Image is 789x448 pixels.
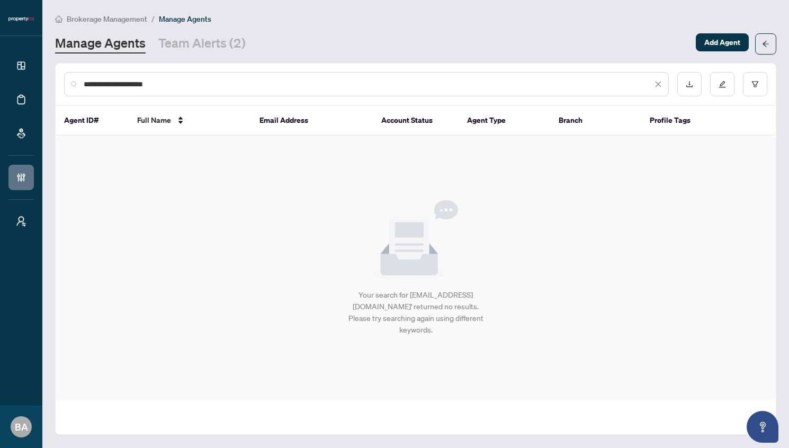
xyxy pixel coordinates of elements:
button: download [677,72,702,96]
th: Branch [550,106,642,136]
span: Brokerage Management [67,14,147,24]
th: Account Status [373,106,458,136]
span: close [654,80,662,88]
span: user-switch [16,216,26,227]
a: Manage Agents [55,34,146,53]
span: BA [15,419,28,434]
button: filter [743,72,767,96]
span: Full Name [137,114,171,126]
button: Open asap [747,411,778,443]
button: Add Agent [696,33,749,51]
span: Manage Agents [159,14,211,24]
span: Add Agent [704,34,740,51]
li: / [151,13,155,25]
button: edit [710,72,734,96]
a: Team Alerts (2) [158,34,246,53]
th: Email Address [251,106,373,136]
img: logo [8,16,34,22]
span: download [686,80,693,88]
span: edit [719,80,726,88]
span: arrow-left [762,40,769,48]
th: Agent ID# [56,106,129,136]
img: Null State Icon [373,200,458,281]
span: home [55,15,62,23]
span: filter [751,80,759,88]
div: Your search for [EMAIL_ADDRESS][DOMAIN_NAME]' returned no results. Please try searching again usi... [344,289,488,336]
th: Agent Type [459,106,550,136]
th: Profile Tags [641,106,745,136]
th: Full Name [129,106,251,136]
